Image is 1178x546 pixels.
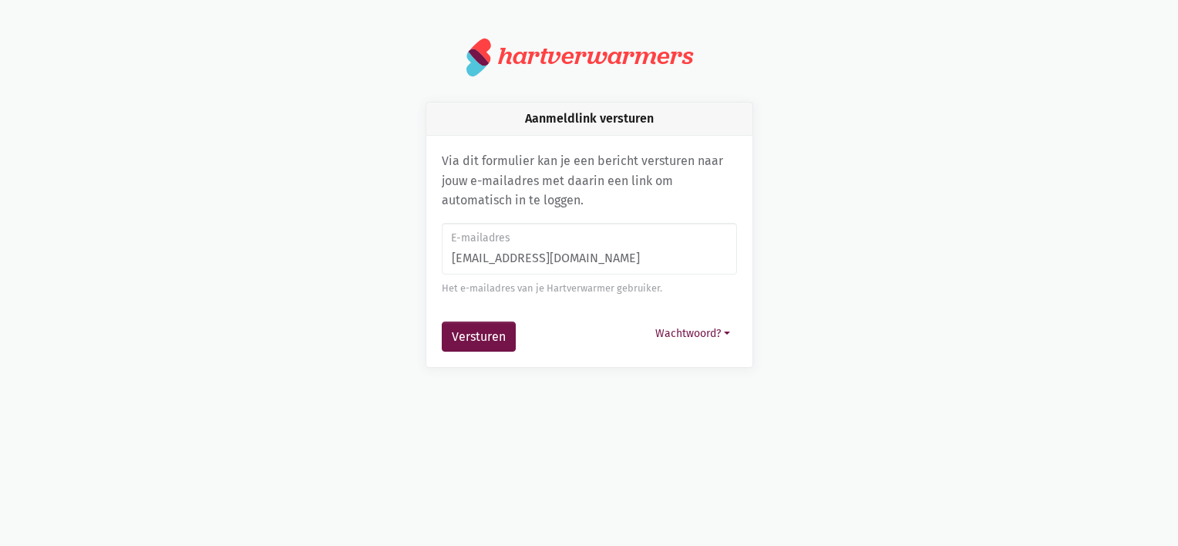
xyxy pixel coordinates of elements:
div: hartverwarmers [498,42,693,70]
p: Via dit formulier kan je een bericht versturen naar jouw e-mailadres met daarin een link om autom... [442,151,737,211]
img: logo.svg [466,37,492,77]
div: Aanmeldlink versturen [426,103,752,136]
div: Het e-mailadres van je Hartverwarmer gebruiker. [442,281,737,296]
button: Versturen [442,322,516,352]
a: hartverwarmers [466,37,712,77]
form: Aanmeldlink versturen [442,223,737,352]
label: E-mailadres [451,230,726,247]
button: Wachtwoord? [648,322,737,345]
